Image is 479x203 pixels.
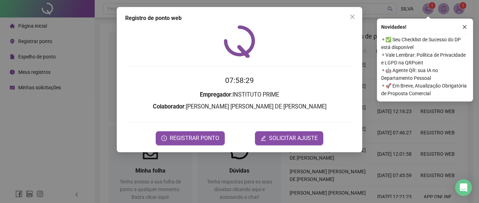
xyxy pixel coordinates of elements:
div: Registro de ponto web [125,14,354,22]
span: ⚬ 🚀 Em Breve, Atualização Obrigatória de Proposta Comercial [381,82,469,97]
button: editSOLICITAR AJUSTE [255,131,323,145]
div: Open Intercom Messenger [455,179,472,196]
span: ⚬ 🤖 Agente QR: sua IA no Departamento Pessoal [381,66,469,82]
span: clock-circle [161,135,167,141]
h3: : INSTITUTO PRIME [125,90,354,99]
span: REGISTRAR PONTO [170,134,219,142]
span: SOLICITAR AJUSTE [269,134,318,142]
h3: : [PERSON_NAME] [PERSON_NAME] DE [PERSON_NAME] [125,102,354,111]
span: Novidades ! [381,23,406,31]
button: REGISTRAR PONTO [156,131,225,145]
span: edit [261,135,266,141]
time: 07:58:29 [225,76,254,85]
span: close [350,14,355,20]
span: close [462,24,467,29]
strong: Empregador [200,91,231,98]
img: QRPoint [224,25,255,58]
button: Close [347,11,358,22]
strong: Colaborador [153,103,184,110]
span: ⚬ ✅ Seu Checklist de Sucesso do DP está disponível [381,36,469,51]
span: ⚬ Vale Lembrar: Política de Privacidade e LGPD na QRPoint [381,51,469,66]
